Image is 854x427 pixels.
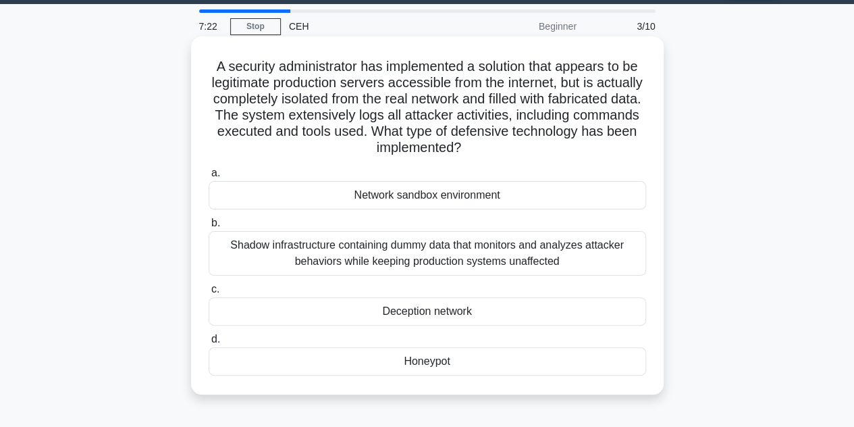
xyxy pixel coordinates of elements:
div: 3/10 [585,13,664,40]
span: c. [211,283,219,295]
span: b. [211,217,220,228]
div: 7:22 [191,13,230,40]
div: Deception network [209,297,646,326]
span: d. [211,333,220,345]
div: Shadow infrastructure containing dummy data that monitors and analyzes attacker behaviors while k... [209,231,646,276]
div: CEH [281,13,466,40]
h5: A security administrator has implemented a solution that appears to be legitimate production serv... [207,58,647,157]
div: Beginner [466,13,585,40]
a: Stop [230,18,281,35]
div: Network sandbox environment [209,181,646,209]
span: a. [211,167,220,178]
div: Honeypot [209,347,646,376]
